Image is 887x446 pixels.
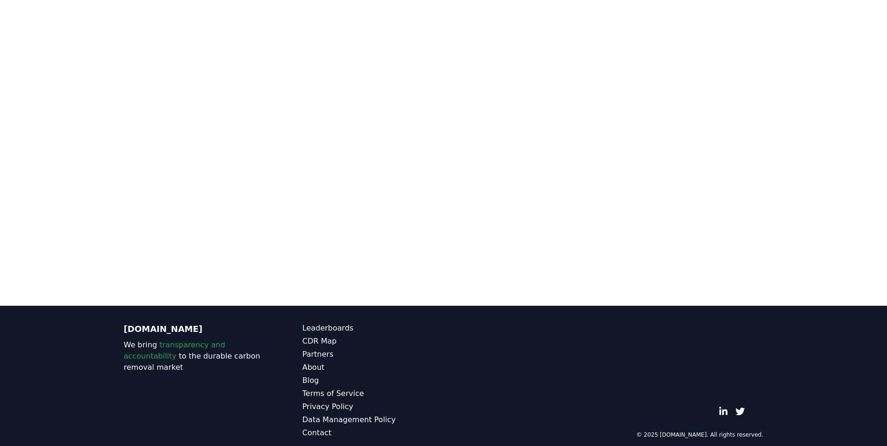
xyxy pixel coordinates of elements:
a: Partners [303,349,444,360]
a: About [303,362,444,373]
a: Privacy Policy [303,401,444,412]
a: Twitter [736,407,745,416]
a: Blog [303,375,444,386]
a: Terms of Service [303,388,444,399]
a: LinkedIn [719,407,728,416]
p: We bring to the durable carbon removal market [124,339,265,373]
span: transparency and accountability [124,340,225,360]
a: CDR Map [303,336,444,347]
a: Contact [303,427,444,439]
a: Data Management Policy [303,414,444,425]
a: Leaderboards [303,323,444,334]
p: [DOMAIN_NAME] [124,323,265,336]
p: © 2025 [DOMAIN_NAME]. All rights reserved. [636,431,764,439]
